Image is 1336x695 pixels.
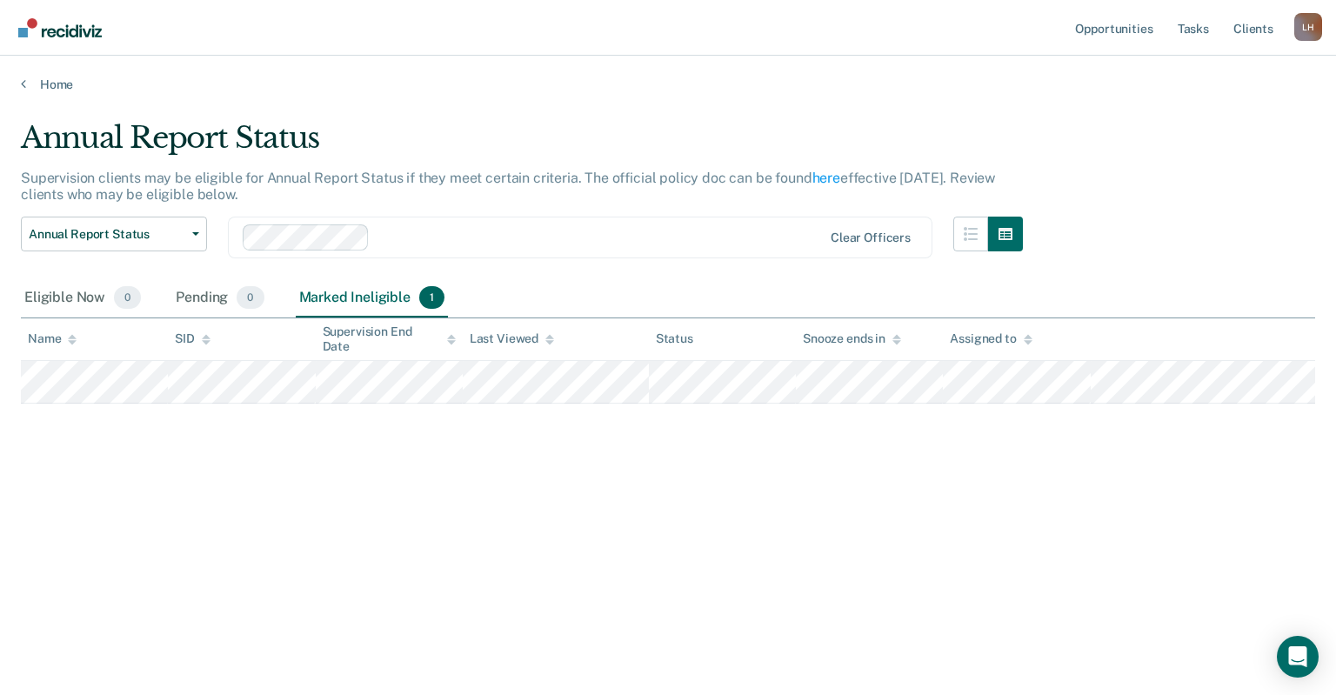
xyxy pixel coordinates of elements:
[172,279,267,317] div: Pending0
[21,170,995,203] p: Supervision clients may be eligible for Annual Report Status if they meet certain criteria. The o...
[175,331,210,346] div: SID
[21,217,207,251] button: Annual Report Status
[803,331,901,346] div: Snooze ends in
[29,227,185,242] span: Annual Report Status
[323,324,456,354] div: Supervision End Date
[656,331,693,346] div: Status
[21,279,144,317] div: Eligible Now0
[470,331,554,346] div: Last Viewed
[812,170,840,186] a: here
[114,286,141,309] span: 0
[237,286,264,309] span: 0
[18,18,102,37] img: Recidiviz
[21,77,1315,92] a: Home
[1294,13,1322,41] div: L H
[296,279,449,317] div: Marked Ineligible1
[419,286,444,309] span: 1
[831,231,911,245] div: Clear officers
[21,120,1023,170] div: Annual Report Status
[950,331,1032,346] div: Assigned to
[28,331,77,346] div: Name
[1277,636,1319,678] div: Open Intercom Messenger
[1294,13,1322,41] button: Profile dropdown button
